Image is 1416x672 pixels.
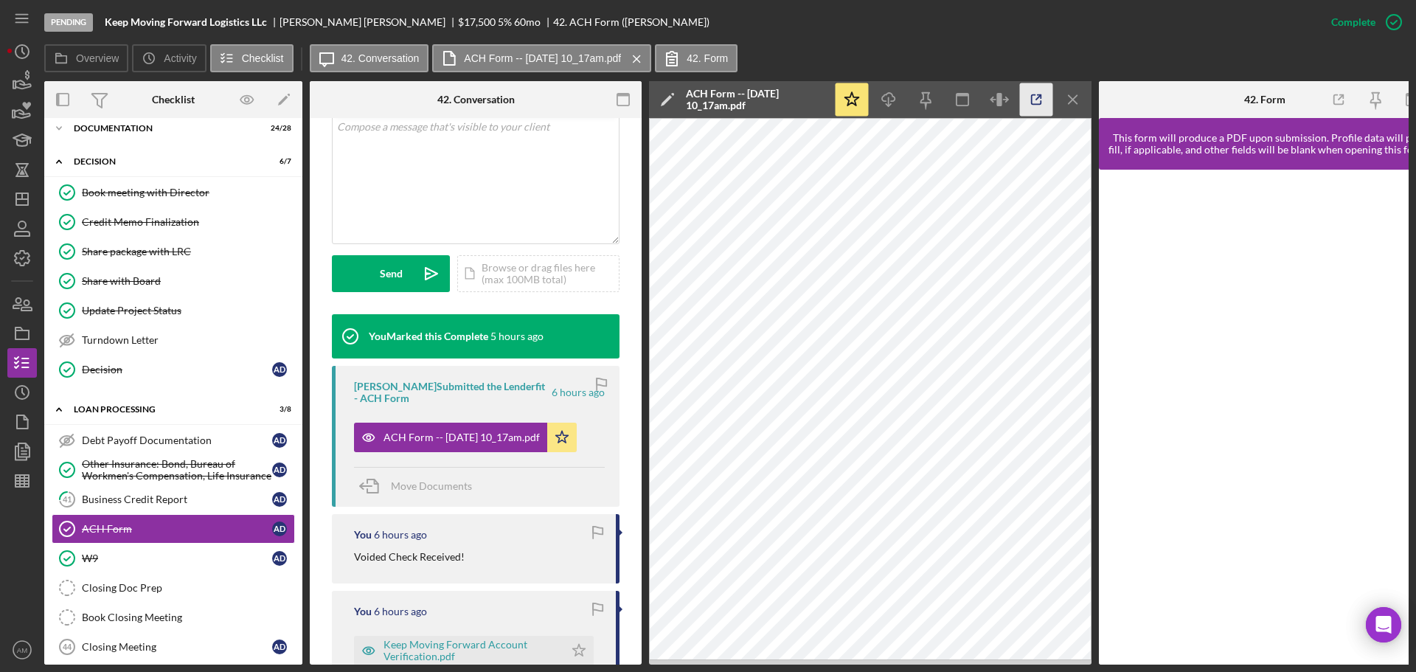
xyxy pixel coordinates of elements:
div: Turndown Letter [82,334,294,346]
div: 3 / 8 [265,405,291,414]
a: Turndown Letter [52,325,295,355]
div: A D [272,640,287,654]
a: Other Insurance: Bond, Bureau of Workmen's Compensation, Life InsuranceAD [52,455,295,485]
div: Business Credit Report [82,493,272,505]
text: AM [17,646,27,654]
div: 6 / 7 [265,157,291,166]
div: Book meeting with Director [82,187,294,198]
div: A D [272,362,287,377]
div: A D [272,492,287,507]
time: 2025-10-08 13:43 [374,529,427,541]
label: 42. Form [687,52,728,64]
label: Overview [76,52,119,64]
div: A D [272,522,287,536]
div: Debt Payoff Documentation [82,434,272,446]
button: 42. Form [655,44,737,72]
div: You [354,606,372,617]
a: DecisionAD [52,355,295,384]
button: 42. Conversation [310,44,429,72]
button: AM [7,635,37,665]
div: Send [380,255,403,292]
time: 2025-10-08 13:43 [374,606,427,617]
div: ACH Form -- [DATE] 10_17am.pdf [686,88,826,111]
div: W9 [82,553,272,564]
div: Loan Processing [74,405,254,414]
button: Move Documents [354,468,487,505]
div: You [354,529,372,541]
div: [PERSON_NAME] [PERSON_NAME] [280,16,458,28]
a: Book meeting with Director [52,178,295,207]
a: Debt Payoff DocumentationAD [52,426,295,455]
div: Credit Memo Finalization [82,216,294,228]
div: 42. Conversation [437,94,515,105]
a: 41Business Credit ReportAD [52,485,295,514]
div: 24 / 28 [265,124,291,133]
div: [PERSON_NAME] Submitted the Lenderfit - ACH Form [354,381,549,404]
div: Complete [1331,7,1375,37]
label: Checklist [242,52,284,64]
label: ACH Form -- [DATE] 10_17am.pdf [464,52,621,64]
div: Book Closing Meeting [82,612,294,623]
span: Move Documents [391,479,472,492]
a: Share package with LRC [52,237,295,266]
div: Other Insurance: Bond, Bureau of Workmen's Compensation, Life Insurance [82,458,272,482]
div: ACH Form -- [DATE] 10_17am.pdf [383,432,540,443]
div: Keep Moving Forward Account Verification.pdf [383,639,557,662]
div: A D [272,463,287,477]
a: W9AD [52,544,295,573]
button: Activity [132,44,206,72]
div: A D [272,433,287,448]
div: A D [272,551,287,566]
div: Checklist [152,94,195,105]
div: Documentation [74,124,254,133]
div: 42. ACH Form ([PERSON_NAME]) [553,16,709,28]
time: 2025-10-08 14:17 [552,387,605,398]
a: 44Closing MeetingAD [52,632,295,662]
button: ACH Form -- [DATE] 10_17am.pdf [432,44,651,72]
div: Open Intercom Messenger [1366,607,1401,642]
tspan: 41 [63,494,72,504]
div: Share package with LRC [82,246,294,257]
button: ACH Form -- [DATE] 10_17am.pdf [354,423,577,452]
div: ACH Form [82,523,272,535]
button: Send [332,255,450,292]
b: Keep Moving Forward Logistics LLc [105,16,267,28]
div: Decision [74,157,254,166]
tspan: 44 [63,642,72,651]
p: Voided Check Received! [354,549,465,565]
a: Share with Board [52,266,295,296]
time: 2025-10-08 14:51 [490,330,544,342]
label: 42. Conversation [341,52,420,64]
a: Credit Memo Finalization [52,207,295,237]
a: ACH FormAD [52,514,295,544]
div: Decision [82,364,272,375]
button: Keep Moving Forward Account Verification.pdf [354,636,594,665]
div: 42. Form [1244,94,1285,105]
a: Closing Doc Prep [52,573,295,603]
div: Pending [44,13,93,32]
div: 60 mo [514,16,541,28]
a: Update Project Status [52,296,295,325]
div: Closing Doc Prep [82,582,294,594]
button: Checklist [210,44,294,72]
div: $17,500 [458,16,496,28]
div: Share with Board [82,275,294,287]
div: 5 % [498,16,512,28]
button: Overview [44,44,128,72]
div: Closing Meeting [82,641,272,653]
a: Book Closing Meeting [52,603,295,632]
button: Complete [1316,7,1409,37]
div: You Marked this Complete [369,330,488,342]
label: Activity [164,52,196,64]
div: Update Project Status [82,305,294,316]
